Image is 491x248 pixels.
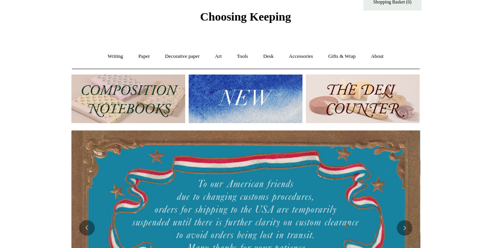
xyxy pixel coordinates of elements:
[364,46,390,67] a: About
[189,75,302,123] img: New.jpg__PID:f73bdf93-380a-4a35-bcfe-7823039498e1
[256,46,281,67] a: Desk
[200,10,291,23] span: Choosing Keeping
[321,46,363,67] a: Gifts & Wrap
[101,46,130,67] a: Writing
[230,46,255,67] a: Tools
[200,16,291,22] a: Choosing Keeping
[208,46,229,67] a: Art
[131,46,157,67] a: Paper
[158,46,206,67] a: Decorative paper
[306,75,420,123] img: The Deli Counter
[79,220,95,236] button: Previous
[282,46,320,67] a: Accessories
[397,220,412,236] button: Next
[71,75,185,123] img: 202302 Composition ledgers.jpg__PID:69722ee6-fa44-49dd-a067-31375e5d54ec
